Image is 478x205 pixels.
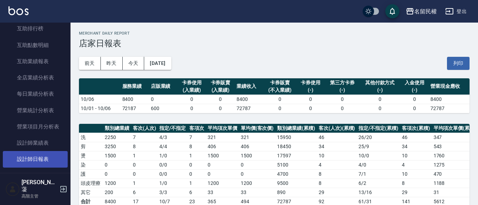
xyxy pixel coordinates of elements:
td: 0 [206,104,235,113]
td: 1500 [206,151,239,160]
td: 1 [131,151,158,160]
td: 10 [400,169,432,179]
td: 33 [206,188,239,197]
td: 6 [188,188,206,197]
td: 染 [79,160,103,169]
table: a dense table [79,78,470,113]
th: 客項次 [188,124,206,133]
td: 10 [317,151,357,160]
td: 72187 [121,104,149,113]
td: 0 [296,104,325,113]
td: 10 [400,151,432,160]
td: 3250 [103,142,131,151]
td: 0 [131,160,158,169]
td: 8400 [121,95,149,104]
td: 1 / 0 [158,179,188,188]
th: 指定/不指定(累積) [357,124,400,133]
td: 0 [296,95,325,104]
button: 列印 [447,57,470,70]
td: 4 / 0 [357,160,400,169]
td: 0 / 0 [158,160,188,169]
td: 0 [103,160,131,169]
h2: Merchant Daily Report [79,31,470,36]
td: 7 [188,133,206,142]
td: 8 [317,179,357,188]
th: 類別總業績 [103,124,131,133]
td: 72787 [429,104,470,113]
td: 1500 [103,151,131,160]
td: 0 [400,95,429,104]
td: 1 / 0 [158,151,188,160]
td: 10/06 [79,95,121,104]
td: 4 [400,160,432,169]
td: 890 [275,188,317,197]
td: 18450 [275,142,317,151]
a: 互助點數明細 [3,37,68,53]
td: 1200 [239,179,276,188]
th: 平均項次單價 [206,124,239,133]
button: save [385,4,399,18]
th: 類別總業績(累積) [275,124,317,133]
td: 8 [188,142,206,151]
td: 0 [188,169,206,179]
td: 8400 [429,95,470,104]
a: 營業項目月分析表 [3,119,68,135]
td: 0 [263,95,296,104]
p: 高階主管 [22,193,57,199]
td: 7 [131,133,158,142]
td: 1500 [239,151,276,160]
h3: 店家日報表 [79,38,470,48]
td: 34 [400,142,432,151]
th: 服務業績 [121,78,149,95]
td: 0 [206,160,239,169]
td: 26 / 20 [357,133,400,142]
a: 營業統計分析表 [3,102,68,119]
td: 321 [239,133,276,142]
td: 406 [206,142,239,151]
td: 0 [360,95,400,104]
div: (入業績) [208,86,233,94]
button: [DATE] [144,57,171,70]
button: 前天 [79,57,101,70]
a: 互助排行榜 [3,20,68,37]
div: 其他付款方式 [361,79,398,86]
div: 第三方卡券 [326,79,357,86]
div: 卡券販賣 [265,79,294,86]
td: 頭皮理療 [79,179,103,188]
td: 15950 [275,133,317,142]
td: 其它 [79,188,103,197]
td: 0 [149,95,178,104]
td: 0 / 0 [158,169,188,179]
td: 10 / 0 [357,151,400,160]
a: 全店業績分析表 [3,70,68,86]
td: 0 [360,104,400,113]
td: 6 / 2 [357,179,400,188]
td: 0 [325,104,359,113]
td: 6 [131,188,158,197]
th: 客次(人次)(累積) [317,124,357,133]
img: Logo [8,6,29,15]
td: 0 [206,169,239,179]
td: 0 [239,160,276,169]
th: 單均價(客次價) [239,124,276,133]
button: 今天 [123,57,145,70]
th: 客項次(累積) [400,124,432,133]
td: 0 [131,169,158,179]
a: 互助業績報表 [3,53,68,70]
td: 29 [317,188,357,197]
td: 4 / 3 [158,133,188,142]
button: 登出 [442,5,470,18]
td: 5100 [275,160,317,169]
td: 4 [317,160,357,169]
td: 8 [317,169,357,179]
td: 46 [400,133,432,142]
img: Person [6,182,20,196]
td: 1 [188,151,206,160]
td: 321 [206,133,239,142]
th: 業績收入 [235,78,263,95]
td: 72787 [235,104,263,113]
div: (-) [402,86,427,94]
td: 2250 [103,133,131,142]
td: 剪 [79,142,103,151]
td: 0 [188,160,206,169]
